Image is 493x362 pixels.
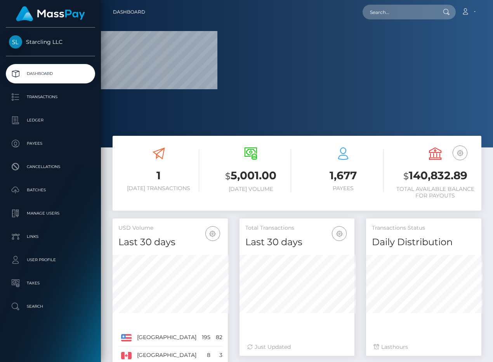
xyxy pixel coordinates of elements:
p: Payees [9,138,92,149]
p: Batches [9,184,92,196]
p: Cancellations [9,161,92,173]
p: Transactions [9,91,92,103]
a: Payees [6,134,95,153]
h6: [DATE] Transactions [118,185,199,192]
p: Dashboard [9,68,92,80]
td: 195 [199,329,213,346]
img: CA.png [121,352,132,359]
h4: Last 30 days [118,236,222,249]
p: Ledger [9,114,92,126]
small: $ [225,171,231,182]
h5: Transactions Status [372,224,476,232]
img: MassPay Logo [16,6,85,21]
a: Batches [6,180,95,200]
h4: Daily Distribution [372,236,476,249]
p: Taxes [9,277,92,289]
a: Search [6,297,95,316]
h6: Total Available Balance for Payouts [395,186,476,199]
td: 82.63% [213,329,238,346]
img: Starcling LLC [9,35,22,48]
a: Links [6,227,95,246]
h3: 5,001.00 [211,168,292,184]
p: Manage Users [9,208,92,219]
h6: Payees [303,185,384,192]
div: Last hours [374,343,474,351]
span: Starcling LLC [6,38,95,45]
h4: Last 30 days [245,236,349,249]
a: Ledger [6,111,95,130]
a: User Profile [6,250,95,270]
h3: 1,677 [303,168,384,183]
td: [GEOGRAPHIC_DATA] [134,329,199,346]
h3: 140,832.89 [395,168,476,184]
a: Cancellations [6,157,95,177]
a: Manage Users [6,204,95,223]
a: Dashboard [113,4,145,20]
div: Just Updated [247,343,347,351]
h3: 1 [118,168,199,183]
input: Search... [363,5,436,19]
h5: USD Volume [118,224,222,232]
p: User Profile [9,254,92,266]
a: Dashboard [6,64,95,83]
h6: [DATE] Volume [211,186,292,192]
p: Links [9,231,92,242]
p: Search [9,301,92,312]
h5: Total Transactions [245,224,349,232]
small: $ [403,171,409,182]
a: Transactions [6,87,95,107]
img: US.png [121,334,132,341]
a: Taxes [6,274,95,293]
